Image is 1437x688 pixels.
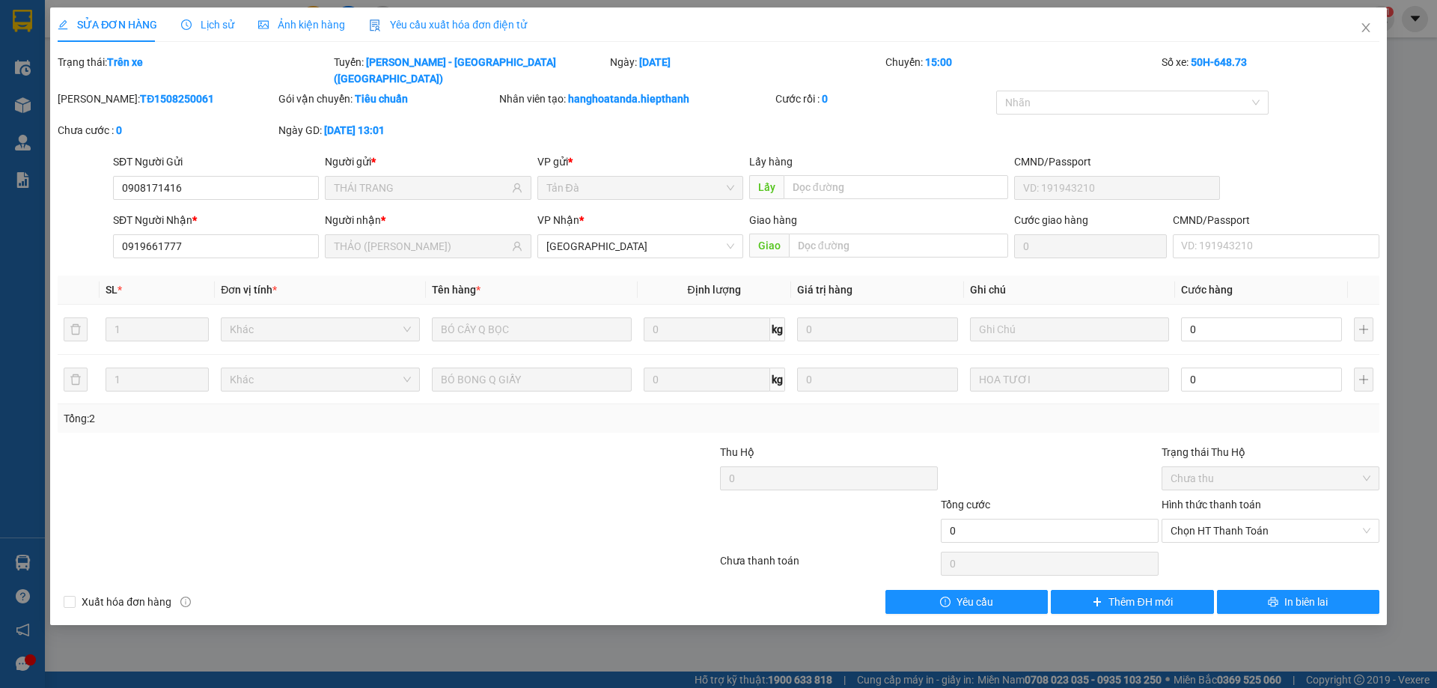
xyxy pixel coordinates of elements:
[64,368,88,392] button: delete
[1092,597,1102,609] span: plus
[797,284,852,296] span: Giá trị hàng
[221,284,277,296] span: Đơn vị tính
[749,234,789,258] span: Giao
[749,175,784,199] span: Lấy
[1162,499,1261,511] label: Hình thức thanh toán
[106,284,118,296] span: SL
[770,317,785,341] span: kg
[334,238,508,255] input: Tên người nhận
[512,183,522,193] span: user
[639,56,671,68] b: [DATE]
[334,56,556,85] b: [PERSON_NAME] - [GEOGRAPHIC_DATA] ([GEOGRAPHIC_DATA])
[324,124,385,136] b: [DATE] 13:01
[941,499,990,511] span: Tổng cước
[964,275,1175,305] th: Ghi chú
[1345,7,1387,49] button: Close
[749,156,793,168] span: Lấy hàng
[332,54,608,87] div: Tuyến:
[608,54,885,87] div: Ngày:
[1108,594,1172,610] span: Thêm ĐH mới
[499,91,772,107] div: Nhân viên tạo:
[1051,590,1213,614] button: plusThêm ĐH mới
[1360,22,1372,34] span: close
[230,318,411,341] span: Khác
[181,19,192,30] span: clock-circle
[1160,54,1381,87] div: Số xe:
[230,368,411,391] span: Khác
[1171,467,1370,490] span: Chưa thu
[325,212,531,228] div: Người nhận
[181,19,234,31] span: Lịch sử
[64,317,88,341] button: delete
[957,594,993,610] span: Yêu cầu
[369,19,527,31] span: Yêu cầu xuất hóa đơn điện tử
[1284,594,1328,610] span: In biên lai
[113,212,319,228] div: SĐT Người Nhận
[432,368,631,392] input: VD: Bàn, Ghế
[1181,284,1233,296] span: Cước hàng
[784,175,1008,199] input: Dọc đường
[325,153,531,170] div: Người gửi
[940,597,951,609] span: exclamation-circle
[568,93,689,105] b: hanghoatanda.hiepthanh
[797,368,958,392] input: 0
[720,446,754,458] span: Thu Hộ
[64,410,555,427] div: Tổng: 2
[1217,590,1379,614] button: printerIn biên lai
[278,91,496,107] div: Gói vận chuyển:
[1173,212,1379,228] div: CMND/Passport
[334,180,508,196] input: Tên người gửi
[180,597,191,607] span: info-circle
[884,54,1160,87] div: Chuyến:
[970,368,1169,392] input: Ghi Chú
[775,91,993,107] div: Cước rồi :
[885,590,1048,614] button: exclamation-circleYêu cầu
[58,19,68,30] span: edit
[369,19,381,31] img: icon
[1354,368,1373,392] button: plus
[537,214,579,226] span: VP Nhận
[797,317,958,341] input: 0
[546,235,734,258] span: Tân Châu
[822,93,828,105] b: 0
[789,234,1008,258] input: Dọc đường
[107,56,143,68] b: Trên xe
[749,214,797,226] span: Giao hàng
[56,54,332,87] div: Trạng thái:
[688,284,741,296] span: Định lượng
[718,552,939,579] div: Chưa thanh toán
[76,594,177,610] span: Xuất hóa đơn hàng
[1014,234,1167,258] input: Cước giao hàng
[278,122,496,138] div: Ngày GD:
[512,241,522,252] span: user
[1014,176,1220,200] input: VD: 191943210
[970,317,1169,341] input: Ghi Chú
[1191,56,1247,68] b: 50H-648.73
[1162,444,1379,460] div: Trạng thái Thu Hộ
[770,368,785,392] span: kg
[258,19,269,30] span: picture
[432,317,631,341] input: VD: Bàn, Ghế
[432,284,480,296] span: Tên hàng
[113,153,319,170] div: SĐT Người Gửi
[537,153,743,170] div: VP gửi
[140,93,214,105] b: TĐ1508250061
[58,122,275,138] div: Chưa cước :
[258,19,345,31] span: Ảnh kiện hàng
[1014,153,1220,170] div: CMND/Passport
[546,177,734,199] span: Tản Đà
[1171,520,1370,542] span: Chọn HT Thanh Toán
[355,93,408,105] b: Tiêu chuẩn
[925,56,952,68] b: 15:00
[1014,214,1088,226] label: Cước giao hàng
[116,124,122,136] b: 0
[1268,597,1278,609] span: printer
[58,91,275,107] div: [PERSON_NAME]:
[1354,317,1373,341] button: plus
[58,19,157,31] span: SỬA ĐƠN HÀNG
